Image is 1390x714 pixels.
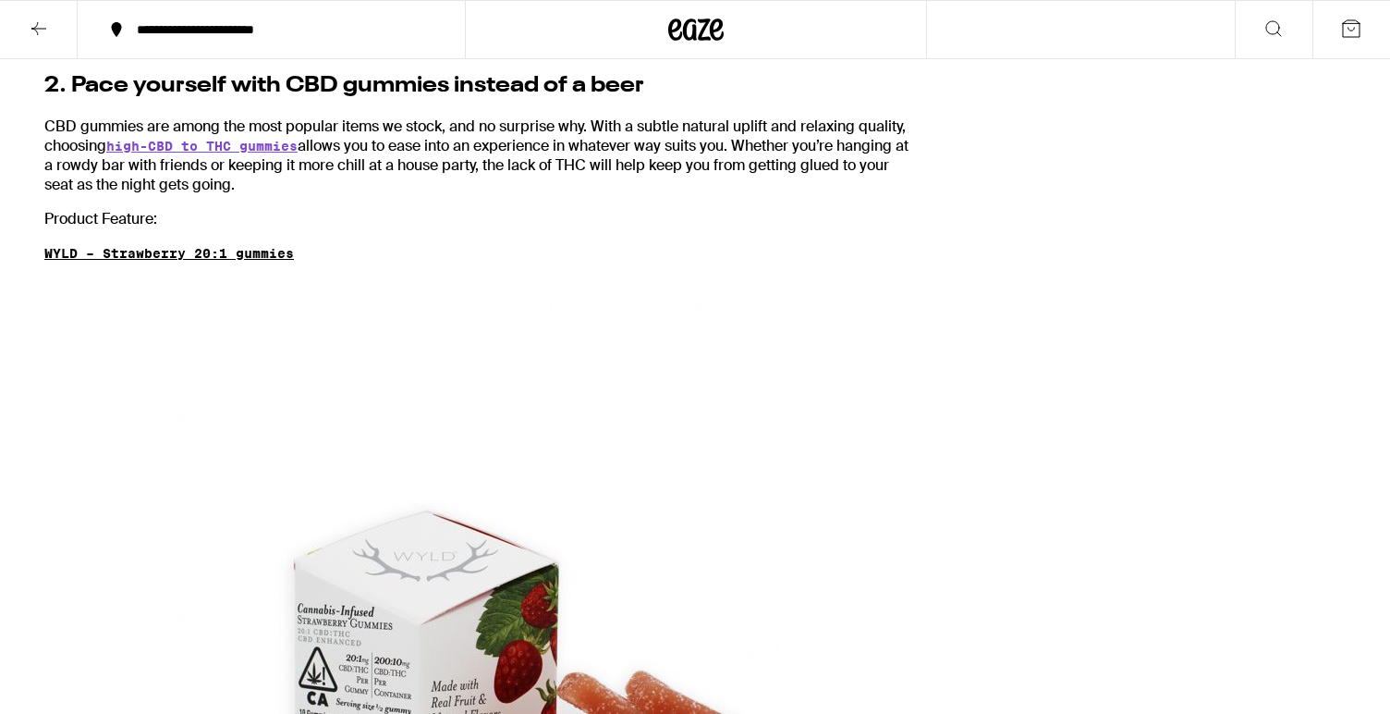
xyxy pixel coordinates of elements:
[44,246,294,261] a: WYLD – Strawberry 20:1 gummies
[44,70,912,102] h2: 2. Pace yourself with CBD gummies instead of a beer
[44,117,912,194] p: CBD gummies are among the most popular items we stock, and no surprise why. With a subtle natural...
[106,139,298,154] a: high-CBD to THC gummies
[43,13,80,30] span: Help
[44,209,912,228] p: Product Feature:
